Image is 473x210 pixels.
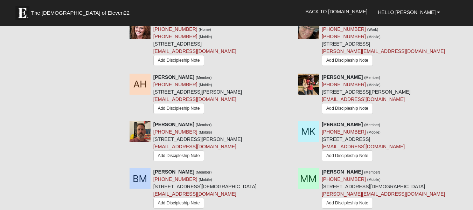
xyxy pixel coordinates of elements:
[153,129,197,135] a: [PHONE_NUMBER]
[199,35,212,39] small: (Mobile)
[153,34,197,39] a: [PHONE_NUMBER]
[153,18,236,68] div: [STREET_ADDRESS]
[364,75,380,80] small: (Member)
[322,55,373,66] a: Add Discipleship Note
[322,26,366,32] a: [PHONE_NUMBER]
[322,74,411,116] div: [STREET_ADDRESS][PERSON_NAME]
[322,169,363,175] strong: [PERSON_NAME]
[367,130,381,134] small: (Mobile)
[367,27,378,32] small: (Work)
[322,121,405,163] div: [STREET_ADDRESS]
[196,123,212,127] small: (Member)
[12,2,152,20] a: The [DEMOGRAPHIC_DATA] of Eleven22
[322,34,366,39] a: [PHONE_NUMBER]
[322,74,363,80] strong: [PERSON_NAME]
[367,177,381,182] small: (Mobile)
[153,191,236,197] a: [EMAIL_ADDRESS][DOMAIN_NAME]
[199,27,211,32] small: (Home)
[322,144,405,149] a: [EMAIL_ADDRESS][DOMAIN_NAME]
[367,83,381,87] small: (Mobile)
[153,169,194,175] strong: [PERSON_NAME]
[153,55,204,66] a: Add Discipleship Note
[322,122,363,127] strong: [PERSON_NAME]
[322,129,366,135] a: [PHONE_NUMBER]
[322,48,445,54] a: [PERSON_NAME][EMAIL_ADDRESS][DOMAIN_NAME]
[373,4,445,21] a: Hello [PERSON_NAME]
[322,103,373,114] a: Add Discipleship Note
[153,48,236,54] a: [EMAIL_ADDRESS][DOMAIN_NAME]
[153,176,197,182] a: [PHONE_NUMBER]
[153,103,204,114] a: Add Discipleship Note
[199,83,212,87] small: (Mobile)
[199,130,212,134] small: (Mobile)
[322,96,405,102] a: [EMAIL_ADDRESS][DOMAIN_NAME]
[378,9,436,15] span: Hello [PERSON_NAME]
[196,170,212,174] small: (Member)
[322,191,445,197] a: [PERSON_NAME][EMAIL_ADDRESS][DOMAIN_NAME]
[322,18,445,68] div: [STREET_ADDRESS]
[300,3,373,20] a: Back to [DOMAIN_NAME]
[153,121,242,163] div: [STREET_ADDRESS][PERSON_NAME]
[15,6,29,20] img: Eleven22 logo
[153,82,197,87] a: [PHONE_NUMBER]
[364,170,380,174] small: (Member)
[153,144,236,149] a: [EMAIL_ADDRESS][DOMAIN_NAME]
[322,82,366,87] a: [PHONE_NUMBER]
[322,176,366,182] a: [PHONE_NUMBER]
[153,26,197,32] a: [PHONE_NUMBER]
[153,122,194,127] strong: [PERSON_NAME]
[153,96,236,102] a: [EMAIL_ADDRESS][DOMAIN_NAME]
[199,177,212,182] small: (Mobile)
[31,9,130,16] span: The [DEMOGRAPHIC_DATA] of Eleven22
[196,75,212,80] small: (Member)
[364,123,380,127] small: (Member)
[153,74,242,116] div: [STREET_ADDRESS][PERSON_NAME]
[322,150,373,161] a: Add Discipleship Note
[153,150,204,161] a: Add Discipleship Note
[153,74,194,80] strong: [PERSON_NAME]
[367,35,381,39] small: (Mobile)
